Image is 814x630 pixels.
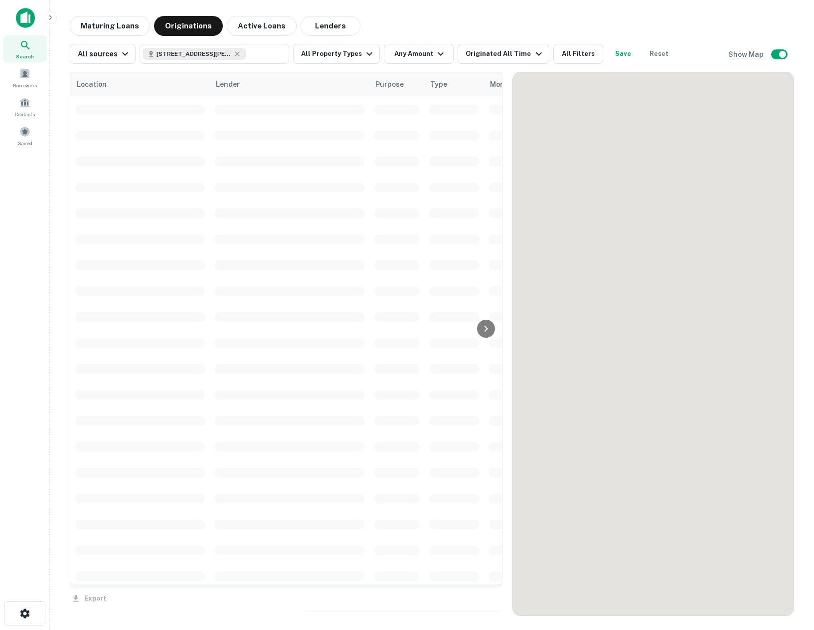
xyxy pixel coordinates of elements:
[384,44,454,64] button: Any Amount
[154,16,223,36] button: Originations
[3,93,47,120] a: Contacts
[18,139,32,147] span: Saved
[375,78,417,90] span: Purpose
[227,16,297,36] button: Active Loans
[216,78,240,90] span: Lender
[13,81,37,89] span: Borrowers
[76,78,120,90] span: Location
[728,49,765,60] h6: Show Map
[369,72,424,96] th: Purpose
[424,72,484,96] th: Type
[301,16,360,36] button: Lenders
[430,78,460,90] span: Type
[607,44,639,64] button: Save your search to get updates of matches that match your search criteria.
[643,44,675,64] button: Reset
[70,72,210,96] th: Location
[157,49,231,58] span: [STREET_ADDRESS][PERSON_NAME]
[16,52,34,60] span: Search
[78,48,131,60] div: All sources
[553,44,603,64] button: All Filters
[293,44,380,64] button: All Property Types
[513,72,794,616] div: 0 0
[70,16,150,36] button: Maturing Loans
[210,72,369,96] th: Lender
[466,48,544,60] div: Originated All Time
[3,35,47,62] a: Search
[764,550,814,598] iframe: Chat Widget
[16,8,35,28] img: capitalize-icon.png
[15,110,35,118] span: Contacts
[70,44,136,64] button: All sources
[458,44,549,64] button: Originated All Time
[3,122,47,149] a: Saved
[3,64,47,91] a: Borrowers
